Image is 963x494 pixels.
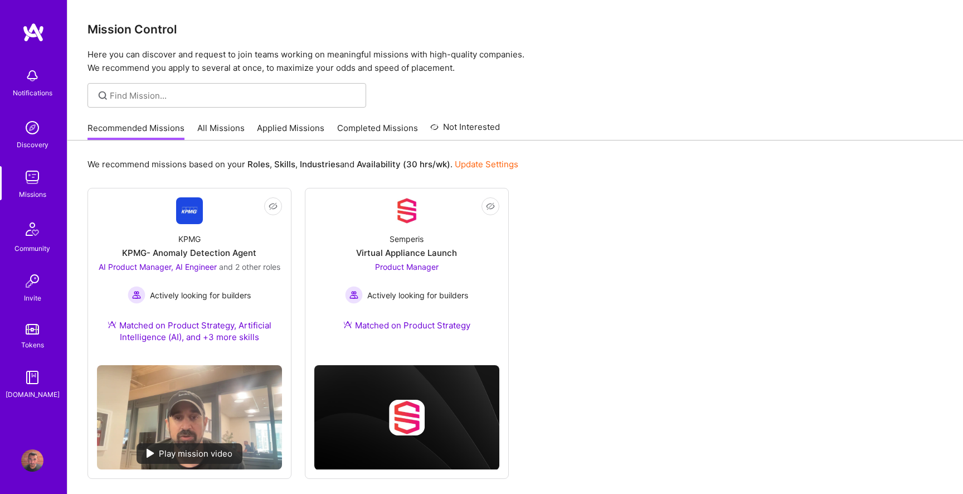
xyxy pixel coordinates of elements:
div: KPMG [178,233,201,245]
div: Matched on Product Strategy [343,319,470,331]
a: All Missions [197,122,245,141]
div: Discovery [17,139,48,151]
div: Notifications [13,87,52,99]
img: discovery [21,117,43,139]
div: Play mission video [137,443,242,464]
b: Industries [300,159,340,169]
img: Company logo [389,400,425,435]
img: Community [19,216,46,243]
b: Roles [247,159,270,169]
p: Here you can discover and request to join teams working on meaningful missions with high-quality ... [87,48,943,75]
span: and 2 other roles [219,262,280,272]
img: Company Logo [393,197,420,224]
span: Product Manager [375,262,439,272]
img: User Avatar [21,449,43,472]
div: [DOMAIN_NAME] [6,389,60,400]
p: We recommend missions based on your , , and . [87,158,518,170]
img: Actively looking for builders [345,286,363,304]
a: Company LogoKPMGKPMG- Anomaly Detection AgentAI Product Manager, AI Engineer and 2 other rolesAct... [97,197,282,356]
div: Virtual Appliance Launch [356,247,457,259]
img: play [147,449,154,458]
i: icon SearchGrey [96,89,109,102]
img: bell [21,65,43,87]
div: Missions [19,188,46,200]
div: Tokens [21,339,44,351]
img: Ateam Purple Icon [108,320,116,329]
div: Semperis [390,233,424,245]
a: Update Settings [455,159,518,169]
span: Actively looking for builders [367,289,468,301]
div: KPMG- Anomaly Detection Agent [122,247,256,259]
i: icon EyeClosed [269,202,278,211]
img: guide book [21,366,43,389]
img: Ateam Purple Icon [343,320,352,329]
img: No Mission [97,365,282,469]
img: Actively looking for builders [128,286,145,304]
h3: Mission Control [87,22,943,36]
a: Company LogoSemperisVirtual Appliance LaunchProduct Manager Actively looking for buildersActively... [314,197,499,345]
img: Company Logo [176,197,203,224]
img: teamwork [21,166,43,188]
img: Invite [21,270,43,292]
div: Invite [24,292,41,304]
img: logo [22,22,45,42]
div: Community [14,243,50,254]
img: cover [314,365,499,470]
b: Skills [274,159,295,169]
a: Applied Missions [257,122,324,141]
span: Actively looking for builders [150,289,251,301]
i: icon EyeClosed [486,202,495,211]
a: Recommended Missions [87,122,184,141]
span: AI Product Manager, AI Engineer [99,262,217,272]
a: Not Interested [430,120,500,141]
input: Find Mission... [110,90,358,101]
a: User Avatar [18,449,46,472]
img: tokens [26,324,39,335]
b: Availability (30 hrs/wk) [357,159,450,169]
a: Completed Missions [337,122,418,141]
div: Matched on Product Strategy, Artificial Intelligence (AI), and +3 more skills [97,319,282,343]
